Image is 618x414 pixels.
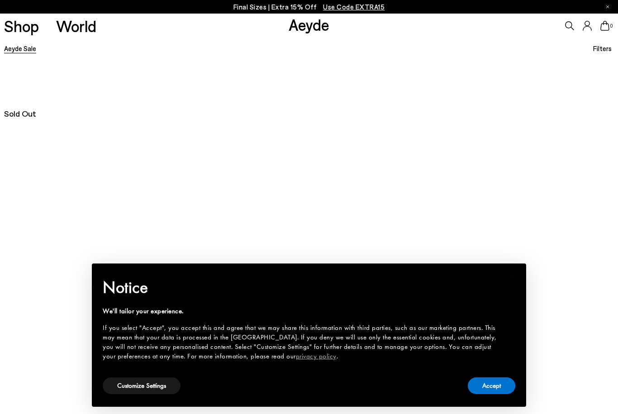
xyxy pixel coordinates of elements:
div: We'll tailor your experience. [103,306,501,316]
span: × [509,270,515,284]
a: privacy policy [296,352,337,361]
div: If you select "Accept", you accept this and agree that we may share this information with third p... [103,323,501,361]
button: Customize Settings [103,377,181,394]
button: Accept [468,377,515,394]
h2: Notice [103,276,501,299]
button: Close this notice [501,266,523,288]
